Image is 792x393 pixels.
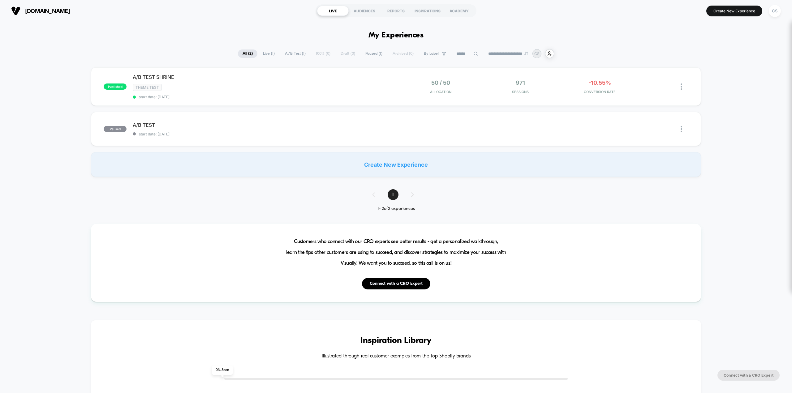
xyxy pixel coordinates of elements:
span: 50 / 50 [431,79,450,86]
button: [DOMAIN_NAME] [9,6,72,16]
input: Volume [358,216,376,221]
img: close [681,83,682,90]
span: Allocation [430,90,451,94]
span: paused [104,126,127,132]
span: CONVERSION RATE [562,90,638,94]
div: INSPIRATIONS [412,6,443,16]
span: 0 % Seen [212,365,233,375]
div: Duration [328,215,345,222]
span: A/B TEST SHRINE [133,74,396,80]
span: Customers who connect with our CRO experts see better results - get a personalized walkthrough, l... [286,236,506,269]
div: ACADEMY [443,6,475,16]
div: REPORTS [380,6,412,16]
button: Create New Experience [706,6,762,16]
span: A/B TEST [133,122,396,128]
span: Paused ( 1 ) [361,49,387,58]
input: Seek [5,205,401,211]
span: [DOMAIN_NAME] [25,8,70,14]
div: Current time [313,215,327,222]
img: close [681,126,682,132]
span: 971 [516,79,525,86]
div: 1 - 2 of 2 experiences [366,206,426,211]
span: -10.55% [588,79,611,86]
span: Sessions [482,90,558,94]
div: CS [769,5,781,17]
span: Theme Test [133,84,162,91]
span: start date: [DATE] [133,95,396,99]
div: LIVE [317,6,349,16]
span: start date: [DATE] [133,132,396,136]
h3: Inspiration Library [110,336,682,346]
span: published [104,83,127,90]
button: Play, NEW DEMO 2025-VEED.mp4 [193,104,211,123]
span: 1 [388,189,398,200]
img: end [524,52,528,55]
span: All ( 2 ) [238,49,257,58]
button: Connect with a CRO Expert [717,370,780,381]
span: A/B Test ( 1 ) [280,49,310,58]
button: CS [767,5,783,17]
span: Live ( 1 ) [258,49,279,58]
span: By Label [424,51,439,56]
div: AUDIENCES [349,6,380,16]
button: Play, NEW DEMO 2025-VEED.mp4 [3,213,14,224]
h4: Illustrated through real customer examples from the top Shopify brands [110,353,682,359]
img: Visually logo [11,6,20,15]
p: CS [534,51,540,56]
h1: My Experiences [368,31,424,40]
button: Connect with a CRO Expert [362,278,430,289]
div: Create New Experience [91,152,701,177]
